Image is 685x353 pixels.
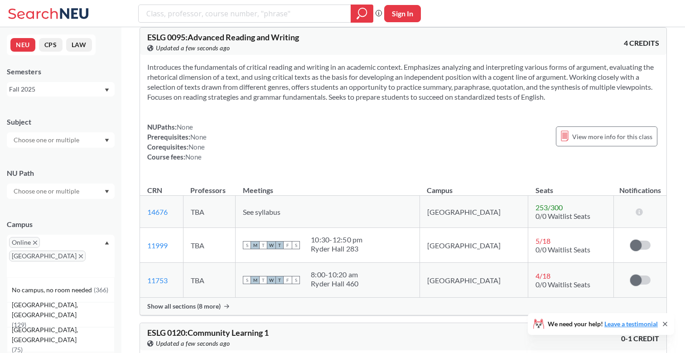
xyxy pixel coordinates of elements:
[177,123,193,131] span: None
[292,276,300,284] span: S
[147,241,168,250] a: 11999
[528,176,614,196] th: Seats
[548,321,658,327] span: We need your help!
[535,271,550,280] span: 4 / 18
[420,176,528,196] th: Campus
[147,185,162,195] div: CRN
[535,212,590,220] span: 0/0 Waitlist Seats
[147,122,207,162] div: NUPaths: Prerequisites: Corequisites: Course fees:
[7,168,115,178] div: NU Path
[12,300,114,320] span: [GEOGRAPHIC_DATA], [GEOGRAPHIC_DATA]
[311,270,359,279] div: 8:00 - 10:20 am
[259,241,267,249] span: T
[79,254,83,258] svg: X to remove pill
[9,237,40,248] span: OnlineX to remove pill
[147,62,659,102] section: Introduces the fundamentals of critical reading and writing in an academic context. Emphasizes an...
[9,84,104,94] div: Fall 2025
[284,276,292,284] span: F
[311,235,363,244] div: 10:30 - 12:50 pm
[267,276,275,284] span: W
[535,203,563,212] span: 253 / 300
[420,196,528,228] td: [GEOGRAPHIC_DATA]
[147,208,168,216] a: 14676
[12,321,26,329] span: ( 129 )
[621,334,659,343] span: 0-1 CREDIT
[292,241,300,249] span: S
[147,276,168,285] a: 11753
[156,43,230,53] span: Updated a few seconds ago
[183,196,235,228] td: TBA
[420,228,528,263] td: [GEOGRAPHIC_DATA]
[7,82,115,97] div: Fall 2025Dropdown arrow
[267,241,275,249] span: W
[7,219,115,229] div: Campus
[7,235,115,277] div: OnlineX to remove pill[GEOGRAPHIC_DATA]X to remove pillDropdown arrowNo campus, no room needed(36...
[140,298,666,315] div: Show all sections (8 more)
[7,132,115,148] div: Dropdown arrow
[12,285,94,295] span: No campus, no room needed
[251,241,259,249] span: M
[284,241,292,249] span: F
[147,32,299,42] span: ESLG 0095 : Advanced Reading and Writing
[357,7,367,20] svg: magnifying glass
[185,153,202,161] span: None
[243,208,280,216] span: See syllabus
[105,139,109,142] svg: Dropdown arrow
[624,38,659,48] span: 4 CREDITS
[9,186,85,197] input: Choose one or multiple
[7,117,115,127] div: Subject
[275,276,284,284] span: T
[7,67,115,77] div: Semesters
[105,190,109,193] svg: Dropdown arrow
[94,286,108,294] span: ( 366 )
[183,263,235,298] td: TBA
[105,241,109,245] svg: Dropdown arrow
[39,38,63,52] button: CPS
[604,320,658,328] a: Leave a testimonial
[259,276,267,284] span: T
[156,338,230,348] span: Updated a few seconds ago
[251,276,259,284] span: M
[311,279,359,288] div: Ryder Hall 460
[535,280,590,289] span: 0/0 Waitlist Seats
[188,143,205,151] span: None
[183,176,235,196] th: Professors
[572,131,652,142] span: View more info for this class
[535,245,590,254] span: 0/0 Waitlist Seats
[66,38,92,52] button: LAW
[147,328,269,338] span: ESLG 0120 : Community Learning 1
[236,176,420,196] th: Meetings
[33,241,37,245] svg: X to remove pill
[535,237,550,245] span: 5 / 18
[183,228,235,263] td: TBA
[147,302,221,310] span: Show all sections (8 more)
[311,244,363,253] div: Ryder Hall 283
[275,241,284,249] span: T
[9,135,85,145] input: Choose one or multiple
[351,5,373,23] div: magnifying glass
[12,325,114,345] span: [GEOGRAPHIC_DATA], [GEOGRAPHIC_DATA]
[420,263,528,298] td: [GEOGRAPHIC_DATA]
[384,5,421,22] button: Sign In
[614,176,666,196] th: Notifications
[105,88,109,92] svg: Dropdown arrow
[243,241,251,249] span: S
[7,184,115,199] div: Dropdown arrow
[145,6,344,21] input: Class, professor, course number, "phrase"
[10,38,35,52] button: NEU
[243,276,251,284] span: S
[190,133,207,141] span: None
[9,251,86,261] span: [GEOGRAPHIC_DATA]X to remove pill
